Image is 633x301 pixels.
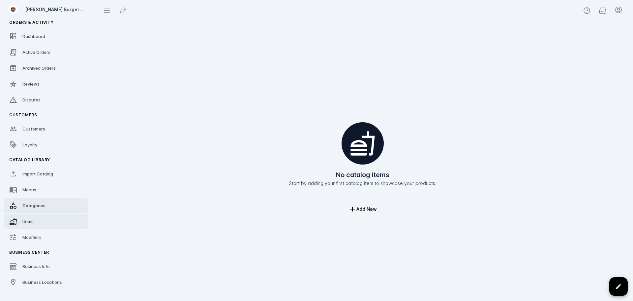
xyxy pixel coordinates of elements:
span: Orders & Activity [9,20,53,25]
h2: No catalog items [336,170,389,180]
span: Import Catalog [22,171,53,176]
span: Menus [22,187,36,192]
a: Business Locations [4,275,88,289]
div: [PERSON_NAME] Burger Bar [25,6,86,13]
span: Reviews [22,81,40,87]
a: Disputes [4,93,88,107]
span: Items [22,219,34,224]
div: Add New [356,207,377,211]
p: Start by adding your first catalog item to showcase your products. [289,180,437,187]
span: Disputes [22,97,41,102]
span: Customers [9,112,37,117]
a: Active Orders [4,45,88,59]
a: Dashboard [4,29,88,44]
a: Menus [4,182,88,197]
span: Dashboard [22,34,45,39]
span: Customers [22,126,45,132]
a: Categories [4,198,88,213]
a: Archived Orders [4,61,88,75]
a: Customers [4,122,88,136]
a: Business Info [4,259,88,274]
span: Business Info [22,264,50,269]
a: Import Catalog [4,167,88,181]
span: Active Orders [22,50,50,55]
span: Loyalty [22,142,37,147]
a: Loyalty [4,137,88,152]
span: Categories [22,203,45,208]
span: Business Locations [22,280,62,285]
span: Modifiers [22,235,42,240]
span: Archived Orders [22,65,56,71]
a: Reviews [4,77,88,91]
a: Items [4,214,88,229]
span: Catalog Library [9,157,50,162]
button: Add New [342,203,383,216]
a: Modifiers [4,230,88,245]
span: Business Center [9,250,49,255]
